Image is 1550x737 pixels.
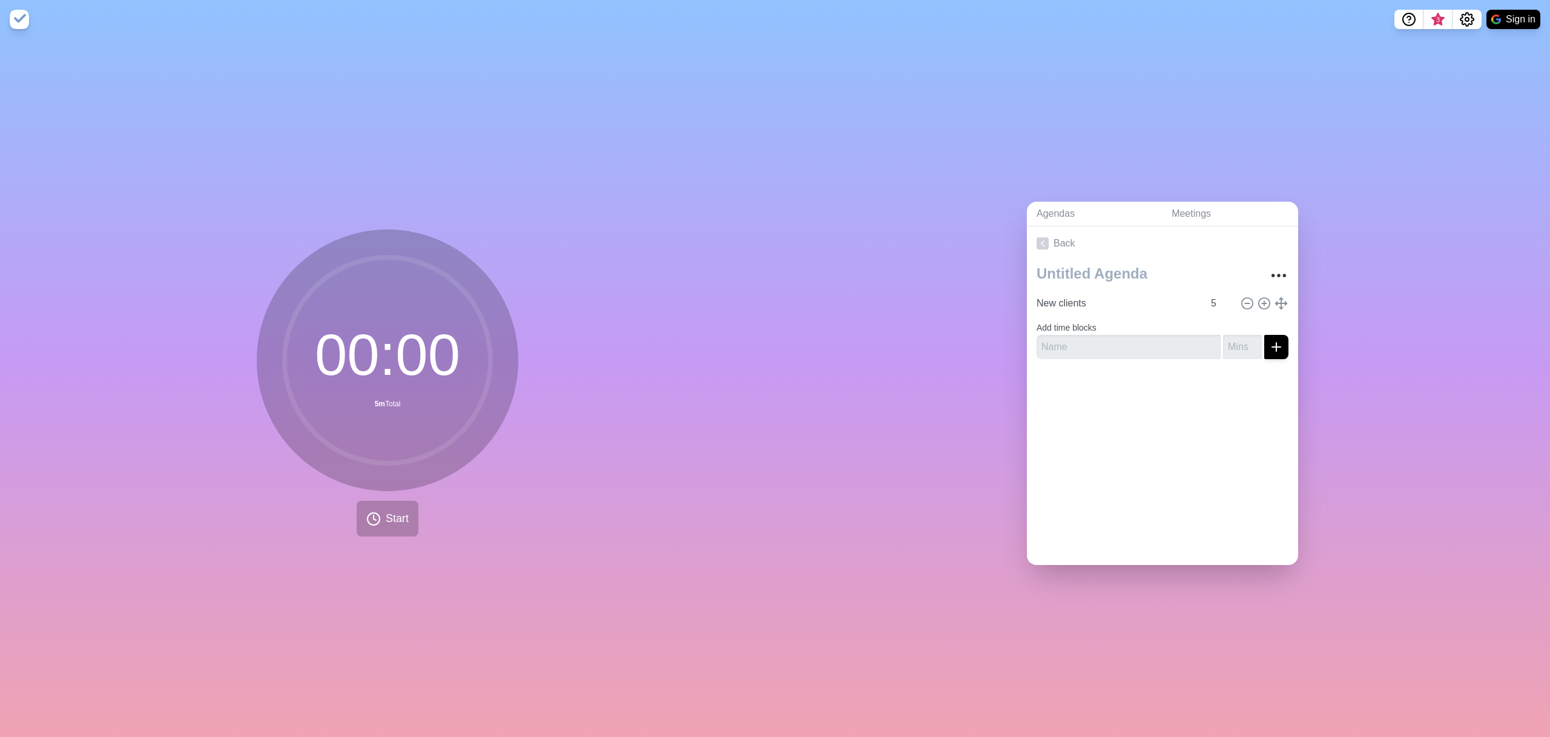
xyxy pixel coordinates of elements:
button: What’s new [1423,10,1453,29]
button: More [1267,263,1291,288]
input: Mins [1206,291,1235,316]
span: 3 [1433,15,1443,25]
input: Name [1037,335,1221,359]
button: Help [1394,10,1423,29]
input: Mins [1223,335,1262,359]
input: Name [1032,291,1204,316]
button: Settings [1453,10,1482,29]
a: Meetings [1162,202,1298,226]
button: Sign in [1486,10,1540,29]
span: Start [386,511,409,527]
label: Add time blocks [1037,323,1097,332]
a: Agendas [1027,202,1162,226]
button: Start [357,501,418,537]
img: timeblocks logo [10,10,29,29]
a: Back [1027,226,1298,260]
img: google logo [1491,15,1501,24]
